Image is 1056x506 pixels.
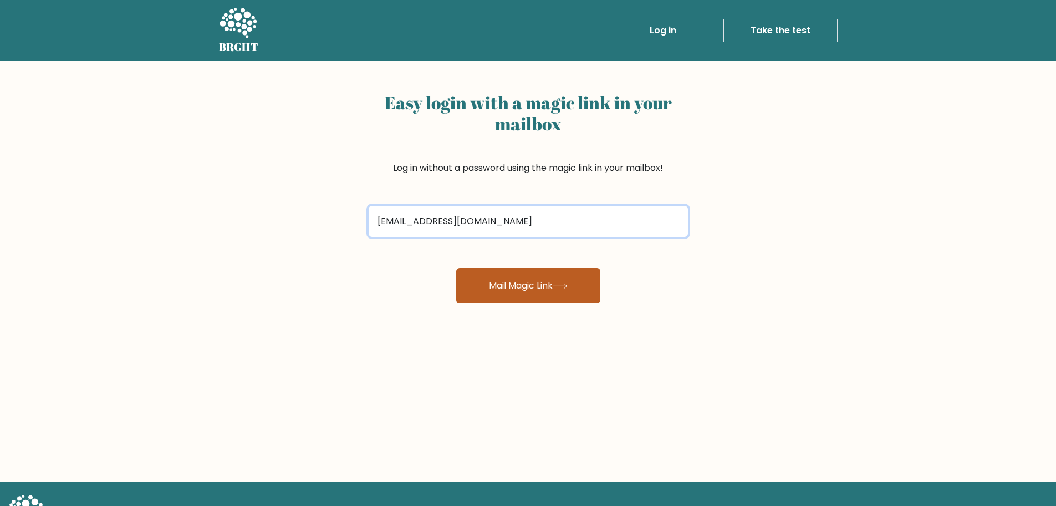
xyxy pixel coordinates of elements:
[723,19,838,42] a: Take the test
[369,92,688,135] h2: Easy login with a magic link in your mailbox
[219,41,259,54] h5: BRGHT
[645,19,681,42] a: Log in
[219,4,259,57] a: BRGHT
[369,206,688,237] input: Email
[369,88,688,201] div: Log in without a password using the magic link in your mailbox!
[456,268,600,303] button: Mail Magic Link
